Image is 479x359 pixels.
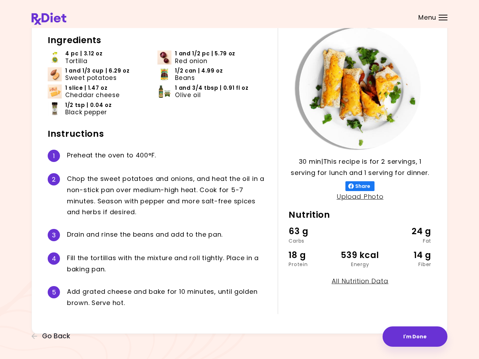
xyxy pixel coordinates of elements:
span: Red onion [175,57,207,65]
span: Black pepper [65,109,107,116]
button: I'm Done [383,326,447,347]
img: RxDiet [32,13,66,25]
span: 1 slice | 1.47 oz [65,84,108,92]
span: Go Back [42,332,70,340]
div: 4 [48,252,60,265]
span: Share [354,183,372,189]
div: P r e h e a t t h e o v e n t o 4 0 0 ° F . [67,150,267,162]
div: Protein [289,262,336,267]
div: A d d g r a t e d c h e e s e a n d b a k e f o r 1 0 m i n u t e s , u n t i l g o l d e n b r o... [67,286,267,309]
span: 1 and 3/4 tbsp | 0.91 fl oz [175,84,248,92]
button: Go Back [32,332,74,340]
span: Cheddar cheese [65,92,120,99]
span: 1/2 tsp | 0.04 oz [65,102,112,109]
span: Olive oil [175,92,201,99]
a: All Nutrition Data [332,277,389,285]
span: Beans [175,74,195,81]
div: C h o p t h e s w e e t p o t a t o e s a n d o n i o n s , a n d h e a t t h e o i l i n a n o n... [67,173,267,218]
div: 539 kcal [336,249,384,262]
a: Upload Photo [337,192,384,201]
div: 63 g [289,225,336,238]
div: Energy [336,262,384,267]
div: F i l l t h e t o r t i l l a s w i t h t h e m i x t u r e a n d r o l l t i g h t l y . P l a c... [67,252,267,275]
span: 4 pc | 3.12 oz [65,50,103,57]
h2: Instructions [48,128,267,140]
span: 1 and 1/3 cup | 6.29 oz [65,67,130,74]
div: 3 [48,229,60,241]
div: 18 g [289,249,336,262]
h2: Ingredients [48,35,267,46]
span: Tortilla [65,57,87,65]
div: Fiber [384,262,431,267]
p: 30 min | This recipe is for 2 servings, 1 serving for lunch and 1 serving for dinner. [289,156,431,178]
button: Share [345,181,375,191]
div: 1 [48,150,60,162]
span: Sweet potatoes [65,74,117,81]
h2: Nutrition [289,209,431,221]
div: 14 g [384,249,431,262]
div: 2 [48,173,60,185]
span: Menu [418,14,436,21]
div: 5 [48,286,60,298]
div: Fat [384,238,431,243]
div: Carbs [289,238,336,243]
span: 1/2 can | 4.99 oz [175,67,223,74]
div: 24 g [384,225,431,238]
div: D r a i n a n d r i n s e t h e b e a n s a n d a d d t o t h e p a n . [67,229,267,241]
span: 1 and 1/2 pc | 5.79 oz [175,50,235,57]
